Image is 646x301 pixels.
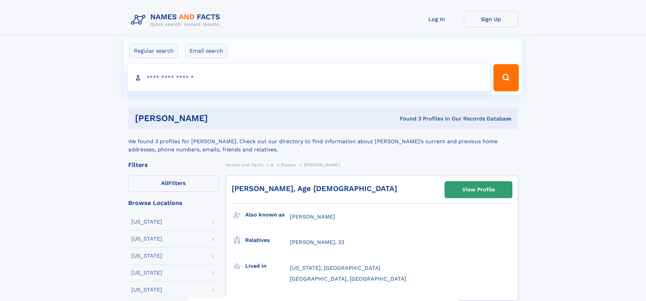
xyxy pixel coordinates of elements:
[445,182,512,198] a: View Profile
[135,114,304,123] h1: [PERSON_NAME]
[131,270,162,276] div: [US_STATE]
[131,236,162,242] div: [US_STATE]
[281,161,296,169] a: Bazaar
[128,162,219,168] div: Filters
[226,161,263,169] a: Names and Facts
[128,175,219,192] label: Filters
[290,239,344,246] a: [PERSON_NAME], 33
[128,200,219,206] div: Browse Locations
[245,260,290,272] h3: Lived in
[130,44,178,58] label: Regular search
[410,11,464,27] a: Log In
[290,265,380,271] span: [US_STATE], [GEOGRAPHIC_DATA]
[245,234,290,246] h3: Relatives
[232,184,397,193] a: [PERSON_NAME], Age [DEMOGRAPHIC_DATA]
[290,213,335,220] span: [PERSON_NAME]
[245,209,290,221] h3: Also known as
[304,163,340,167] span: [PERSON_NAME]
[493,64,518,91] button: Search Button
[131,287,162,293] div: [US_STATE]
[271,163,274,167] span: B
[304,115,511,123] div: Found 3 Profiles In Our Records Database
[281,163,296,167] span: Bazaar
[128,129,518,154] div: We found 3 profiles for [PERSON_NAME]. Check out our directory to find information about [PERSON_...
[128,64,491,91] input: search input
[131,219,162,225] div: [US_STATE]
[161,180,168,186] span: All
[128,11,226,29] img: Logo Names and Facts
[271,161,274,169] a: B
[290,276,406,282] span: [GEOGRAPHIC_DATA], [GEOGRAPHIC_DATA]
[464,11,518,27] a: Sign Up
[462,182,495,197] div: View Profile
[131,253,162,259] div: [US_STATE]
[185,44,228,58] label: Email search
